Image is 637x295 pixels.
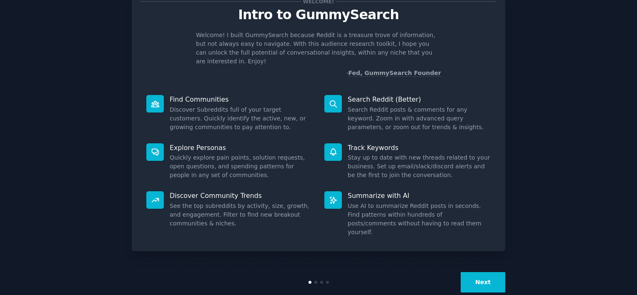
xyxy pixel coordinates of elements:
[461,272,505,292] button: Next
[170,191,313,200] p: Discover Community Trends
[348,105,491,132] dd: Search Reddit posts & comments for any keyword. Zoom in with advanced query parameters, or zoom o...
[170,202,313,228] dd: See the top subreddits by activity, size, growth, and engagement. Filter to find new breakout com...
[348,153,491,180] dd: Stay up to date with new threads related to your business. Set up email/slack/discord alerts and ...
[170,153,313,180] dd: Quickly explore pain points, solution requests, open questions, and spending patterns for people ...
[348,70,441,77] a: Fed, GummySearch Founder
[170,95,313,104] p: Find Communities
[196,31,441,66] p: Welcome! I built GummySearch because Reddit is a treasure trove of information, but not always ea...
[346,69,441,77] div: -
[170,105,313,132] dd: Discover Subreddits full of your target customers. Quickly identify the active, new, or growing c...
[348,202,491,237] dd: Use AI to summarize Reddit posts in seconds. Find patterns within hundreds of posts/comments with...
[348,191,491,200] p: Summarize with AI
[170,143,313,152] p: Explore Personas
[348,95,491,104] p: Search Reddit (Better)
[140,7,497,22] p: Intro to GummySearch
[348,143,491,152] p: Track Keywords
